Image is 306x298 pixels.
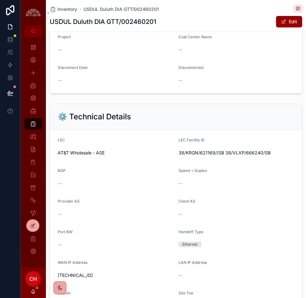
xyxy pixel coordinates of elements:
a: USDUL Duluth DIA GTT/002460201 [84,6,159,12]
span: Cost Center Name [178,34,212,39]
span: -- [178,180,182,187]
img: App logo [24,8,42,18]
span: Disconnected [178,65,203,70]
span: -- [178,211,182,217]
span: -- [178,272,182,279]
span: Site Tier [178,291,194,295]
span: Client AS [178,199,195,204]
span: LAN IP Address [178,260,207,265]
span: Inventory [57,6,77,12]
span: -- [58,180,62,187]
span: -- [178,77,182,84]
span: [TECHNICAL_ID] [58,272,173,279]
span: Provider AS [58,199,80,204]
span: Handoff Type [178,229,203,234]
span: -- [58,211,62,217]
span: -- [178,47,182,53]
span: Port BW [58,229,73,234]
span: Project [58,34,71,39]
span: -- [58,77,62,84]
span: Speed + Duplex [178,168,207,173]
span: -- [58,242,62,248]
a: Inventory [50,6,77,12]
button: Edit [276,16,302,27]
span: -- [58,47,62,53]
span: BGP [58,168,66,173]
div: scrollable content [20,37,46,265]
span: LEC Facility ID [178,138,205,142]
span: AT&T Wholesale - ASE [58,150,173,156]
h2: ⚙️ Technical Details [58,112,131,122]
div: Ethernet [182,242,198,247]
span: 38/KRGN/621169//SB 38/VLXP/666240/SB [178,150,294,156]
span: WAN IP Address [58,260,87,265]
span: LEC [58,138,65,142]
h1: USDUL Duluth DIA GTT/002460201 [50,17,156,26]
span: CH [29,275,37,283]
span: Disconnect Date [58,65,88,70]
